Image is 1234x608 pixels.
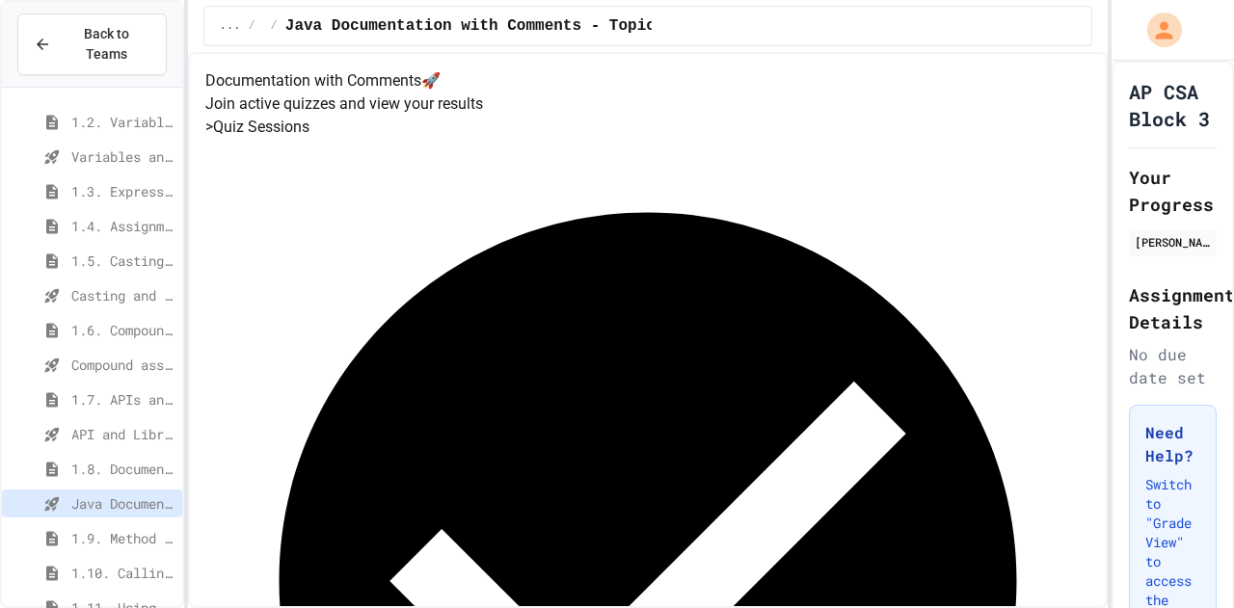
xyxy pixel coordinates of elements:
[1135,233,1211,251] div: [PERSON_NAME] L
[1129,164,1217,218] h2: Your Progress
[1129,343,1217,389] div: No due date set
[71,285,174,305] span: Casting and Ranges of variables - Quiz
[71,112,174,132] span: 1.2. Variables and Data Types
[205,116,1090,139] h5: > Quiz Sessions
[205,69,1090,93] h4: Documentation with Comments 🚀
[63,24,150,65] span: Back to Teams
[271,18,278,34] span: /
[71,355,174,375] span: Compound assignment operators - Quiz
[71,216,174,236] span: 1.4. Assignment and Input
[1145,421,1200,467] h3: Need Help?
[71,563,174,583] span: 1.10. Calling Class Methods
[220,18,241,34] span: ...
[205,93,1090,116] p: Join active quizzes and view your results
[71,181,174,201] span: 1.3. Expressions and Output [New]
[285,14,692,38] span: Java Documentation with Comments - Topic 1.8
[71,251,174,271] span: 1.5. Casting and Ranges of Values
[71,389,174,410] span: 1.7. APIs and Libraries
[248,18,255,34] span: /
[71,146,174,167] span: Variables and Data Types - Quiz
[17,13,167,75] button: Back to Teams
[71,493,174,514] span: Java Documentation with Comments - Topic 1.8
[1127,8,1187,52] div: My Account
[1129,78,1217,132] h1: AP CSA Block 3
[71,459,174,479] span: 1.8. Documentation with Comments and Preconditions
[71,320,174,340] span: 1.6. Compound Assignment Operators
[71,424,174,444] span: API and Libraries - Topic 1.7
[1129,281,1217,335] h2: Assignment Details
[71,528,174,548] span: 1.9. Method Signatures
